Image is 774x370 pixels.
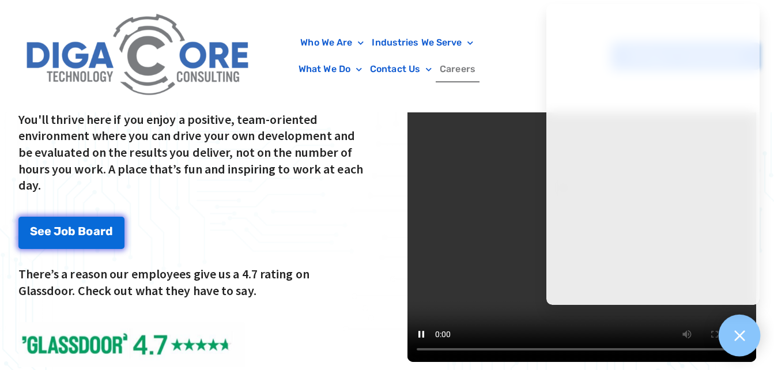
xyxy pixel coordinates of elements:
a: Careers [436,56,479,82]
iframe: Chatgenie Messenger [546,4,760,305]
span: e [44,225,51,237]
a: See Job Board [18,217,124,249]
img: Glassdoor Reviews [18,322,245,368]
a: Who We Are [296,29,368,56]
nav: Menu [263,29,511,82]
p: There’s a reason our employees give us a 4.7 rating on Glassdoor. Check out what they have to say. [18,266,367,299]
span: S [30,225,37,237]
span: d [105,225,113,237]
span: r [100,225,105,237]
a: Contact Us [366,56,436,82]
span: e [37,225,44,237]
span: J [54,225,61,237]
span: B [78,225,86,237]
span: o [61,225,68,237]
span: b [68,225,75,237]
span: o [86,225,93,237]
a: Industries We Serve [368,29,477,56]
a: What We Do [295,56,366,82]
p: You'll thrive here if you enjoy a positive, team-oriented environment where you can drive your ow... [18,111,367,194]
span: a [93,225,100,237]
img: Digacore Logo [20,6,257,106]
